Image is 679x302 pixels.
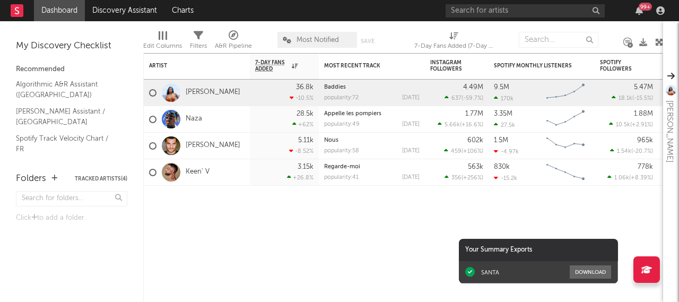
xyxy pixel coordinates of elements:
[445,94,483,101] div: ( )
[609,121,653,128] div: ( )
[143,27,182,57] div: Edit Columns
[612,94,653,101] div: ( )
[619,96,632,101] span: 18.1k
[616,122,630,128] span: 10.5k
[444,148,483,154] div: ( )
[632,122,651,128] span: +2.91 %
[631,175,651,181] span: +8.39 %
[324,137,338,143] a: Nous
[542,159,589,186] svg: Chart title
[634,96,651,101] span: -15.5 %
[414,27,494,57] div: 7-Day Fans Added (7-Day Fans Added)
[494,110,512,117] div: 3.35M
[430,59,467,72] div: Instagram Followers
[494,122,515,128] div: 27.5k
[494,148,519,155] div: -4.97k
[542,80,589,106] svg: Chart title
[607,174,653,181] div: ( )
[451,96,462,101] span: 637
[463,96,482,101] span: -59.7 %
[324,111,381,117] a: Appelle les pompiers
[637,137,653,144] div: 965k
[324,84,420,90] div: Baddies
[451,149,462,154] span: 459
[481,269,499,276] div: SANTA
[463,84,483,91] div: 4.49M
[16,79,117,100] a: Algorithmic A&R Assistant ([GEOGRAPHIC_DATA])
[190,40,207,53] div: Filters
[663,100,676,162] div: [PERSON_NAME]
[289,148,314,154] div: -8.52 %
[402,95,420,101] div: [DATE]
[494,137,508,144] div: 1.5M
[255,59,289,72] span: 7-Day Fans Added
[633,149,651,154] span: -20.7 %
[445,122,460,128] span: 5.66k
[610,148,653,154] div: ( )
[16,40,127,53] div: My Discovery Checklist
[636,6,643,15] button: 99+
[186,88,240,97] a: [PERSON_NAME]
[634,110,653,117] div: 1.88M
[451,175,462,181] span: 356
[186,141,240,150] a: [PERSON_NAME]
[186,115,202,124] a: Naza
[639,3,652,11] div: 99 +
[16,172,46,185] div: Folders
[465,110,483,117] div: 1.77M
[446,4,605,18] input: Search for artists
[297,37,339,44] span: Most Notified
[296,84,314,91] div: 36.8k
[438,121,483,128] div: ( )
[402,148,420,154] div: [DATE]
[402,175,420,180] div: [DATE]
[542,133,589,159] svg: Chart title
[542,106,589,133] svg: Chart title
[519,32,598,48] input: Search...
[16,191,127,206] input: Search for folders...
[445,174,483,181] div: ( )
[324,164,420,170] div: Regarde-moi
[292,121,314,128] div: +62 %
[143,40,182,53] div: Edit Columns
[290,94,314,101] div: -10.5 %
[75,176,127,182] button: Tracked Artists(4)
[16,133,117,154] a: Spotify Track Velocity Chart / FR
[190,27,207,57] div: Filters
[361,38,375,44] button: Save
[600,59,637,72] div: Spotify Followers
[324,148,359,154] div: popularity: 58
[149,63,229,69] div: Artist
[287,174,314,181] div: +26.8 %
[494,175,517,182] div: -15.2k
[298,163,314,170] div: 3.15k
[467,137,483,144] div: 602k
[215,27,252,57] div: A&R Pipeline
[462,122,482,128] span: +16.6 %
[186,168,210,177] a: Keen' V
[324,95,359,101] div: popularity: 72
[215,40,252,53] div: A&R Pipeline
[16,63,127,76] div: Recommended
[570,265,611,279] button: Download
[463,175,482,181] span: +256 %
[459,239,618,261] div: Your Summary Exports
[402,122,420,127] div: [DATE]
[414,40,494,53] div: 7-Day Fans Added (7-Day Fans Added)
[463,149,482,154] span: +106 %
[494,63,573,69] div: Spotify Monthly Listeners
[494,95,513,102] div: 170k
[638,163,653,170] div: 778k
[324,84,346,90] a: Baddies
[494,84,509,91] div: 9.5M
[617,149,631,154] span: 1.54k
[16,106,117,127] a: [PERSON_NAME] Assistant / [GEOGRAPHIC_DATA]
[297,110,314,117] div: 28.5k
[324,175,359,180] div: popularity: 41
[298,137,314,144] div: 5.11k
[324,63,404,69] div: Most Recent Track
[494,163,510,170] div: 830k
[614,175,629,181] span: 1.06k
[324,111,420,117] div: Appelle les pompiers
[324,122,360,127] div: popularity: 49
